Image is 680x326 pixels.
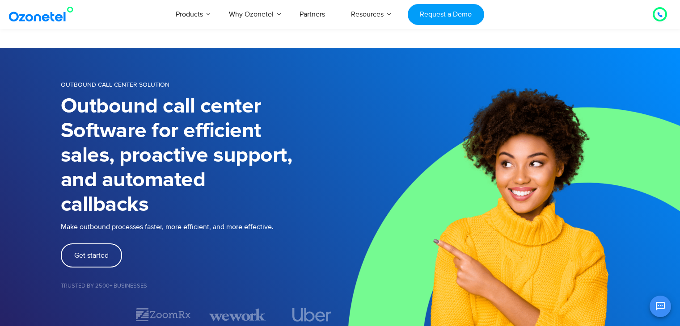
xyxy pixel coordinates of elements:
[61,283,340,289] h5: Trusted by 2500+ Businesses
[61,94,340,217] h1: Outbound call center Software for efficient sales, proactive support, and automated callbacks
[61,81,169,88] span: OUTBOUND CALL CENTER SOLUTION
[408,4,484,25] a: Request a Demo
[61,307,340,322] div: Image Carousel
[61,222,340,232] p: Make outbound processes faster, more efficient, and more effective.
[135,307,191,322] img: zoomrx
[74,252,109,259] span: Get started
[650,296,671,317] button: Open chat
[292,308,331,322] img: uber
[209,307,266,322] img: wework
[209,307,266,322] div: 3 / 7
[61,243,122,267] a: Get started
[61,309,117,320] div: 1 / 7
[135,307,191,322] div: 2 / 7
[283,308,340,322] div: 4 / 7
